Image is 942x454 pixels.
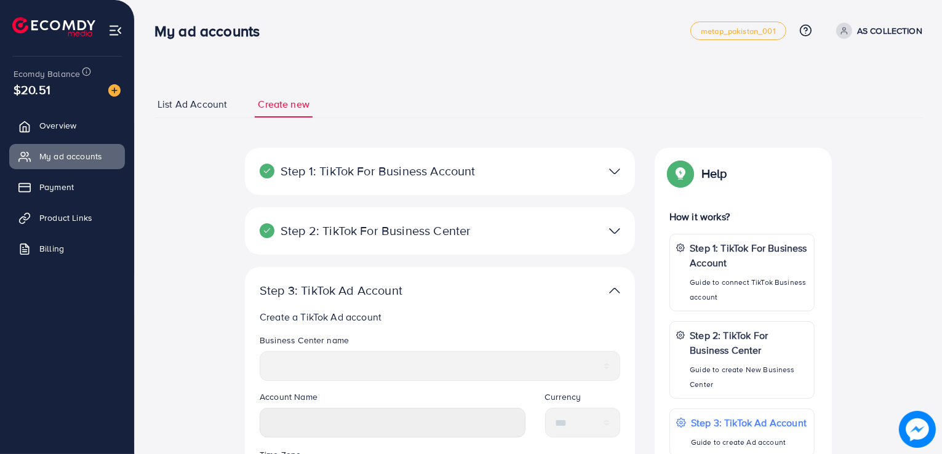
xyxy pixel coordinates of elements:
p: Step 2: TikTok For Business Center [260,223,493,238]
a: metap_pakistan_001 [690,22,786,40]
span: $20.51 [14,81,50,98]
p: Step 1: TikTok For Business Account [260,164,493,178]
a: Billing [9,236,125,261]
img: image [108,84,121,97]
p: Step 2: TikTok For Business Center [690,328,808,357]
img: Popup guide [669,162,692,185]
span: Ecomdy Balance [14,68,80,80]
p: Step 3: TikTok Ad Account [260,283,493,298]
p: Step 3: TikTok Ad Account [691,415,807,430]
span: Overview [39,119,76,132]
h3: My ad accounts [154,22,269,40]
legend: Account Name [260,391,525,408]
a: My ad accounts [9,144,125,169]
p: Help [701,166,727,181]
p: Guide to create Ad account [691,435,807,450]
img: menu [108,23,122,38]
img: logo [12,17,95,36]
a: Overview [9,113,125,138]
a: Product Links [9,205,125,230]
p: Guide to create New Business Center [690,362,808,392]
span: List Ad Account [158,97,227,111]
span: Product Links [39,212,92,224]
img: image [899,411,936,448]
span: Payment [39,181,74,193]
p: How it works? [669,209,815,224]
legend: Currency [545,391,621,408]
span: metap_pakistan_001 [701,27,776,35]
img: TikTok partner [609,162,620,180]
span: My ad accounts [39,150,102,162]
p: Guide to connect TikTok Business account [690,275,808,305]
legend: Business Center name [260,334,620,351]
span: Billing [39,242,64,255]
img: TikTok partner [609,282,620,300]
p: AS COLLECTION [857,23,922,38]
a: Payment [9,175,125,199]
img: TikTok partner [609,222,620,240]
p: Step 1: TikTok For Business Account [690,241,808,270]
p: Create a TikTok Ad account [260,309,625,324]
a: AS COLLECTION [831,23,922,39]
span: Create new [258,97,309,111]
